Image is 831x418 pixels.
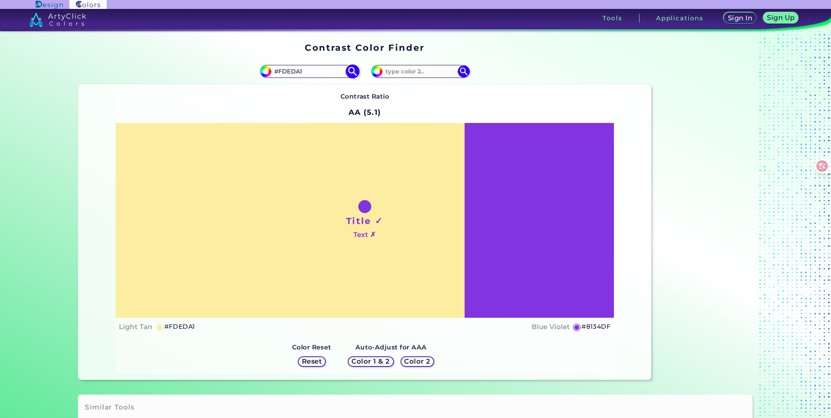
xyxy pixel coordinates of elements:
input: type color 1.. [271,66,347,77]
h4: Blue Violet [532,321,570,333]
h5: Color 2 [405,358,429,364]
input: type color 2.. [383,66,458,77]
img: icon search [345,65,360,79]
strong: Contrast Ratio [340,93,390,100]
img: icon search [458,65,470,78]
h5: ◉ [573,322,581,332]
h4: Text ✗ [353,229,376,241]
h3: Similar Tools [85,403,134,412]
h5: #8134DF [581,321,611,332]
strong: Auto-Adjust for AAA [355,343,427,351]
h3: Applications [656,15,704,21]
h2: AA (5.1) [345,103,385,121]
strong: Color Reset [292,343,332,351]
a: Sign Up [764,13,797,23]
h5: Reset [302,358,321,364]
h5: ◉ [155,322,164,332]
h5: Sign Up [768,15,794,21]
h5: Sign In [729,15,751,21]
a: Sign In [725,13,755,23]
h4: Light Tan [119,321,153,333]
h1: Contrast Color Finder [305,41,424,54]
h5: #FDEDA1 [164,321,195,332]
h3: Tools [603,15,622,21]
img: ArtyClick Design logo [36,1,63,9]
h5: Color 1 & 2 [353,358,388,364]
h1: Title ✓ [346,215,383,227]
img: logo_artyclick_colors_white.svg [29,12,86,27]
